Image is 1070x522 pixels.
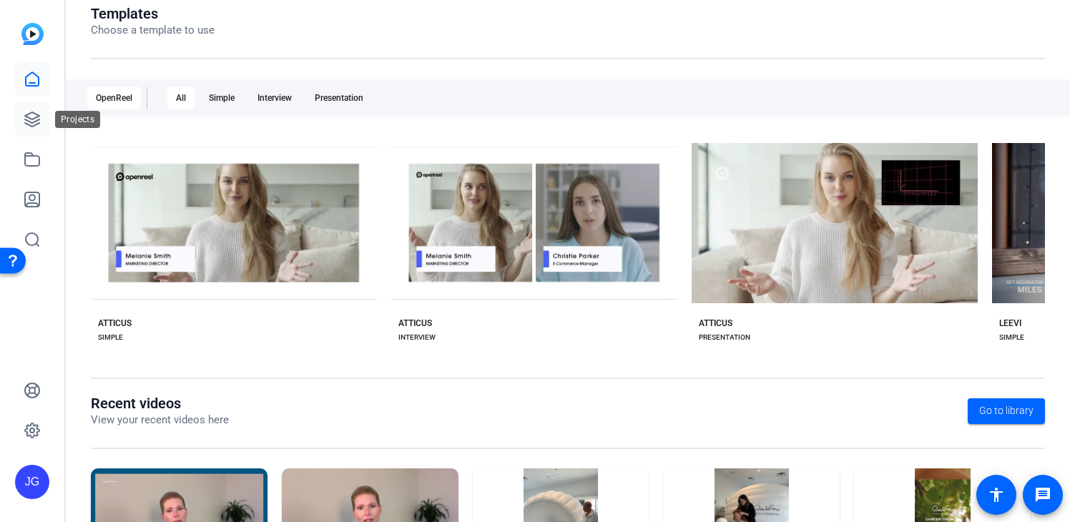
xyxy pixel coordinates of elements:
img: blue-gradient.svg [21,23,44,45]
div: All [167,87,195,109]
span: Go to library [979,403,1034,418]
div: ATTICUS [398,317,432,329]
div: LEEVI [999,317,1021,329]
h1: Recent videos [91,395,229,412]
div: Presentation [306,87,372,109]
p: Choose a template to use [91,22,215,39]
mat-icon: accessibility [988,486,1005,503]
div: ATTICUS [98,317,132,329]
div: Projects [55,111,100,128]
div: JG [15,465,49,499]
div: SIMPLE [98,332,123,343]
div: ATTICUS [699,317,732,329]
mat-icon: message [1034,486,1051,503]
p: View your recent videos here [91,412,229,428]
h1: Templates [91,5,215,22]
a: Go to library [968,398,1045,424]
div: Interview [249,87,300,109]
div: Simple [200,87,243,109]
div: PRESENTATION [699,332,750,343]
div: SIMPLE [999,332,1024,343]
div: INTERVIEW [398,332,436,343]
div: OpenReel [87,87,141,109]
